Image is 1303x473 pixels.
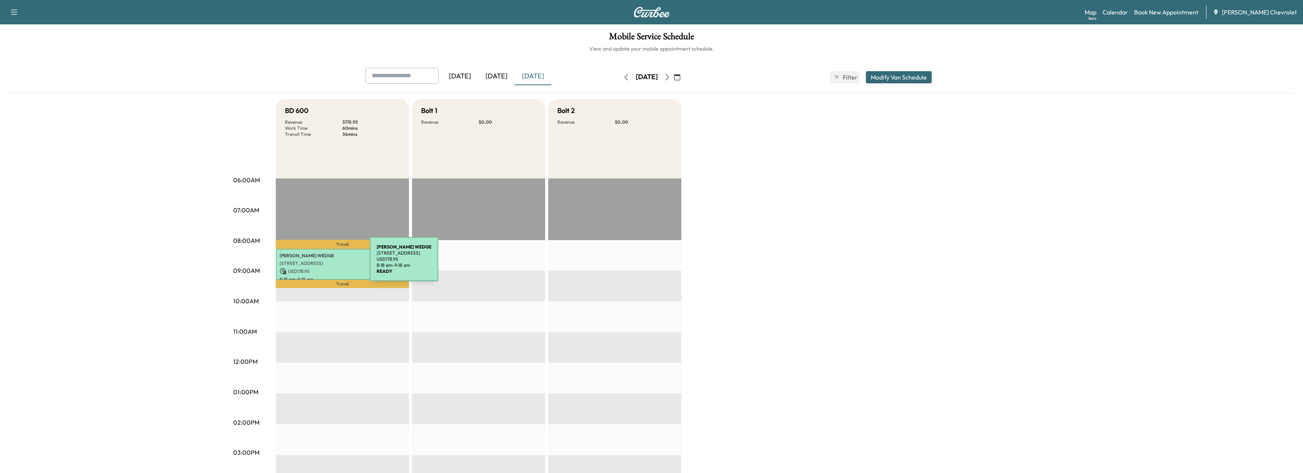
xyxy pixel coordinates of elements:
[615,119,672,125] p: $ 0.00
[8,45,1295,53] h6: View and update your mobile appointment schedule.
[280,276,405,282] p: 8:18 am - 9:18 am
[442,68,478,85] div: [DATE]
[8,32,1295,45] h1: Mobile Service Schedule
[377,268,392,274] b: READY
[633,7,670,18] img: Curbee Logo
[233,205,259,215] p: 07:00AM
[285,125,342,131] p: Work Time
[377,250,431,256] p: [STREET_ADDRESS]
[421,119,479,125] p: Revenue
[233,418,259,427] p: 02:00PM
[285,131,342,137] p: Transit Time
[636,72,658,82] div: [DATE]
[276,280,409,288] p: Travel
[866,71,932,83] button: Modify Van Schedule
[377,262,431,268] p: 8:18 am - 9:18 am
[843,73,856,82] span: Filter
[276,240,409,249] p: Travel
[377,256,431,262] p: USD 178.95
[233,327,257,336] p: 11:00AM
[233,266,260,275] p: 09:00AM
[421,105,438,116] h5: Bolt 1
[515,68,551,85] div: [DATE]
[1085,8,1096,17] a: MapBeta
[1222,8,1297,17] span: [PERSON_NAME] Chevrolet
[233,387,258,397] p: 01:00PM
[280,268,405,275] p: USD 178.95
[830,71,860,83] button: Filter
[233,175,260,185] p: 06:00AM
[233,357,258,366] p: 12:00PM
[285,119,342,125] p: Revenue
[1088,16,1096,21] div: Beta
[233,448,259,457] p: 03:00PM
[233,296,259,306] p: 10:00AM
[478,68,515,85] div: [DATE]
[342,119,400,125] p: $ 178.95
[342,125,400,131] p: 60 mins
[280,260,405,266] p: [STREET_ADDRESS]
[557,119,615,125] p: Revenue
[479,119,536,125] p: $ 0.00
[377,244,431,250] b: [PERSON_NAME] WEDGE
[1103,8,1128,17] a: Calendar
[280,253,405,259] p: [PERSON_NAME] WEDGE
[285,105,309,116] h5: BD 600
[342,131,400,137] p: 36 mins
[557,105,575,116] h5: Bolt 2
[1134,8,1198,17] a: Book New Appointment
[233,236,260,245] p: 08:00AM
